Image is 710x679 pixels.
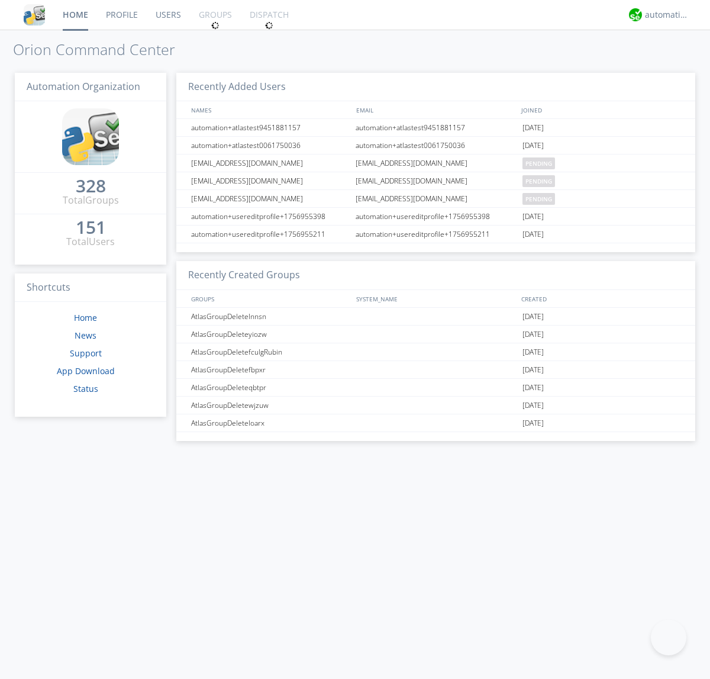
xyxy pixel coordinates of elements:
[522,343,544,361] span: [DATE]
[176,190,695,208] a: [EMAIL_ADDRESS][DOMAIN_NAME][EMAIL_ADDRESS][DOMAIN_NAME]pending
[63,194,119,207] div: Total Groups
[522,137,544,155] span: [DATE]
[76,221,106,233] div: 151
[70,347,102,359] a: Support
[188,414,352,432] div: AtlasGroupDeleteloarx
[176,137,695,155] a: automation+atlastest0061750036automation+atlastest0061750036[DATE]
[188,326,352,343] div: AtlasGroupDeleteyiozw
[522,414,544,432] span: [DATE]
[522,175,555,187] span: pending
[522,157,555,169] span: pending
[522,326,544,343] span: [DATE]
[188,361,352,378] div: AtlasGroupDeletefbpxr
[265,21,273,30] img: spin.svg
[188,208,352,225] div: automation+usereditprofile+1756955398
[353,155,519,172] div: [EMAIL_ADDRESS][DOMAIN_NAME]
[645,9,689,21] div: automation+atlas
[188,119,352,136] div: automation+atlastest9451881157
[73,383,98,394] a: Status
[176,326,695,343] a: AtlasGroupDeleteyiozw[DATE]
[176,361,695,379] a: AtlasGroupDeletefbpxr[DATE]
[176,379,695,397] a: AtlasGroupDeleteqbtpr[DATE]
[353,190,519,207] div: [EMAIL_ADDRESS][DOMAIN_NAME]
[76,180,106,194] a: 328
[74,312,97,323] a: Home
[24,4,45,25] img: cddb5a64eb264b2086981ab96f4c1ba7
[353,172,519,189] div: [EMAIL_ADDRESS][DOMAIN_NAME]
[188,190,352,207] div: [EMAIL_ADDRESS][DOMAIN_NAME]
[188,343,352,361] div: AtlasGroupDeletefculgRubin
[522,193,555,205] span: pending
[176,343,695,361] a: AtlasGroupDeletefculgRubin[DATE]
[518,290,684,307] div: CREATED
[188,155,352,172] div: [EMAIL_ADDRESS][DOMAIN_NAME]
[522,208,544,226] span: [DATE]
[176,172,695,190] a: [EMAIL_ADDRESS][DOMAIN_NAME][EMAIL_ADDRESS][DOMAIN_NAME]pending
[188,226,352,243] div: automation+usereditprofile+1756955211
[629,8,642,21] img: d2d01cd9b4174d08988066c6d424eccd
[66,235,115,249] div: Total Users
[522,119,544,137] span: [DATE]
[57,365,115,376] a: App Download
[176,308,695,326] a: AtlasGroupDeletelnnsn[DATE]
[188,397,352,414] div: AtlasGroupDeletewjzuw
[188,308,352,325] div: AtlasGroupDeletelnnsn
[188,101,350,118] div: NAMES
[176,155,695,172] a: [EMAIL_ADDRESS][DOMAIN_NAME][EMAIL_ADDRESS][DOMAIN_NAME]pending
[176,226,695,243] a: automation+usereditprofile+1756955211automation+usereditprofile+1756955211[DATE]
[176,208,695,226] a: automation+usereditprofile+1756955398automation+usereditprofile+1756955398[DATE]
[651,620,686,655] iframe: Toggle Customer Support
[62,108,119,165] img: cddb5a64eb264b2086981ab96f4c1ba7
[353,226,519,243] div: automation+usereditprofile+1756955211
[353,208,519,225] div: automation+usereditprofile+1756955398
[27,80,140,93] span: Automation Organization
[353,137,519,154] div: automation+atlastest0061750036
[211,21,220,30] img: spin.svg
[76,180,106,192] div: 328
[522,379,544,397] span: [DATE]
[176,397,695,414] a: AtlasGroupDeletewjzuw[DATE]
[176,414,695,432] a: AtlasGroupDeleteloarx[DATE]
[76,221,106,235] a: 151
[518,101,684,118] div: JOINED
[353,119,519,136] div: automation+atlastest9451881157
[176,119,695,137] a: automation+atlastest9451881157automation+atlastest9451881157[DATE]
[188,290,350,307] div: GROUPS
[188,379,352,396] div: AtlasGroupDeleteqbtpr
[75,330,96,341] a: News
[176,73,695,102] h3: Recently Added Users
[522,397,544,414] span: [DATE]
[188,137,352,154] div: automation+atlastest0061750036
[353,290,518,307] div: SYSTEM_NAME
[15,273,166,303] h3: Shortcuts
[522,226,544,243] span: [DATE]
[353,101,518,118] div: EMAIL
[522,308,544,326] span: [DATE]
[176,261,695,290] h3: Recently Created Groups
[188,172,352,189] div: [EMAIL_ADDRESS][DOMAIN_NAME]
[522,361,544,379] span: [DATE]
